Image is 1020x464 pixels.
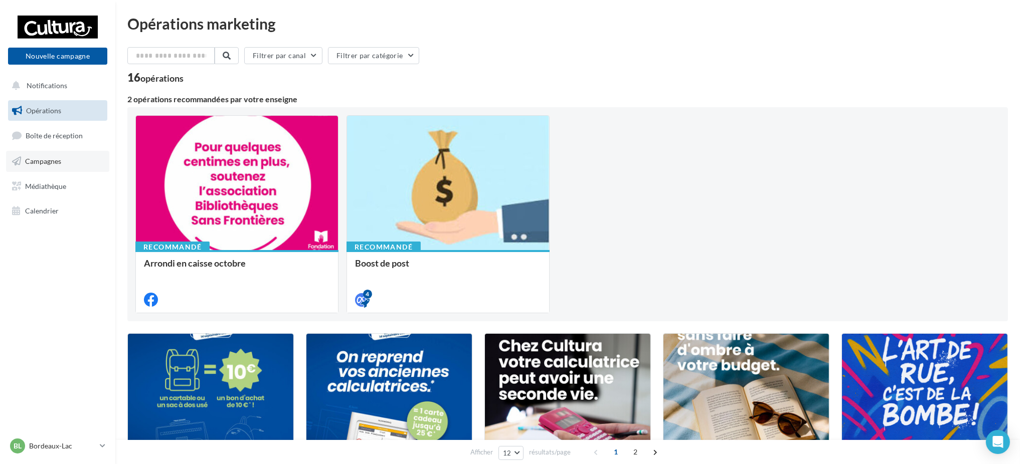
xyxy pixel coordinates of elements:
button: 12 [498,446,524,460]
div: Open Intercom Messenger [986,430,1010,454]
a: Campagnes [6,151,109,172]
span: 12 [503,449,512,457]
div: Arrondi en caisse octobre [144,258,330,278]
button: Notifications [6,75,105,96]
div: 4 [363,290,372,299]
div: opérations [140,74,184,83]
a: BL Bordeaux-Lac [8,436,107,455]
span: BL [14,441,22,451]
div: Opérations marketing [127,16,1008,31]
span: Campagnes [25,157,61,165]
a: Opérations [6,100,109,121]
span: Notifications [27,81,67,90]
div: 2 opérations recommandées par votre enseigne [127,95,1008,103]
div: Boost de post [355,258,541,278]
a: Calendrier [6,200,109,221]
span: Afficher [470,447,493,457]
span: 1 [608,444,624,460]
a: Médiathèque [6,176,109,197]
button: Filtrer par catégorie [328,47,419,64]
p: Bordeaux-Lac [29,441,96,451]
span: Opérations [26,106,61,115]
button: Nouvelle campagne [8,48,107,65]
span: Boîte de réception [26,131,83,140]
span: résultats/page [529,447,571,457]
button: Filtrer par canal [244,47,322,64]
div: 16 [127,72,184,83]
div: Recommandé [135,242,210,253]
span: 2 [627,444,643,460]
a: Boîte de réception [6,125,109,146]
div: Recommandé [347,242,421,253]
span: Médiathèque [25,181,66,190]
span: Calendrier [25,206,59,215]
